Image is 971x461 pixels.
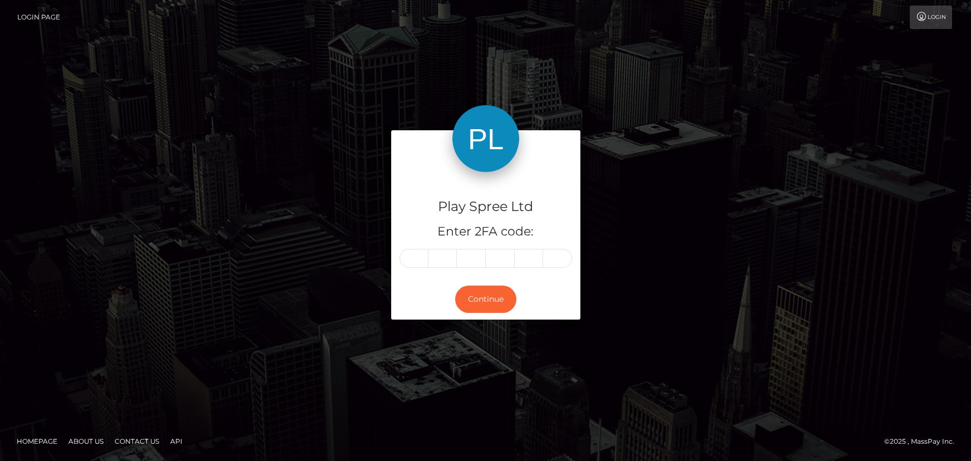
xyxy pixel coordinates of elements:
[166,433,187,450] a: API
[455,286,516,313] button: Continue
[17,6,60,29] a: Login Page
[400,223,572,241] h5: Enter 2FA code:
[884,435,963,448] div: © 2025 , MassPay Inc.
[452,105,519,172] img: Play Spree Ltd
[64,433,108,450] a: About Us
[400,197,572,217] h4: Play Spree Ltd
[12,433,62,450] a: Homepage
[910,6,952,29] a: Login
[110,433,164,450] a: Contact Us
